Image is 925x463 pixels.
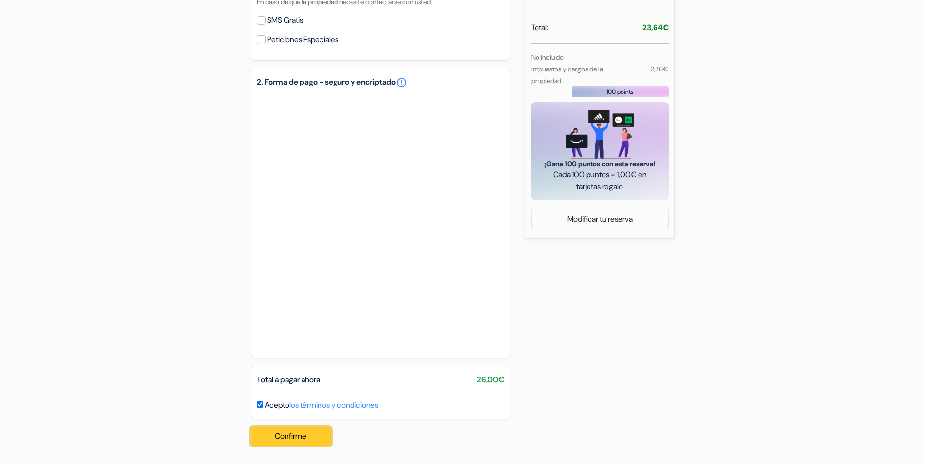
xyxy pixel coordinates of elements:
[267,14,303,27] label: SMS Gratis
[267,33,338,47] label: Peticiones Especiales
[543,169,657,192] span: Cada 100 puntos = 1,00€ en tarjetas regalo
[265,399,378,411] label: Acepto
[477,374,504,386] span: 26,00€
[566,110,634,159] img: gift_card_hero_new.png
[257,375,320,385] span: Total a pagar ahora
[251,427,331,446] button: Confirme
[543,159,657,169] span: ¡Gana 100 puntos con esta reserva!
[396,77,407,88] a: error_outline
[606,87,634,96] span: 100 points
[257,77,504,88] h5: 2. Forma de pago - seguro y encriptado
[531,53,564,62] small: No Incluido
[289,400,378,410] a: los términos y condiciones
[255,90,506,352] iframe: Campo de entrada seguro para el pago
[651,65,668,73] small: 2,36€
[531,65,603,85] small: Impuestos y cargos de la propiedad:
[642,22,669,33] strong: 23,64€
[532,210,668,228] a: Modificar tu reserva
[531,22,548,34] span: Total:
